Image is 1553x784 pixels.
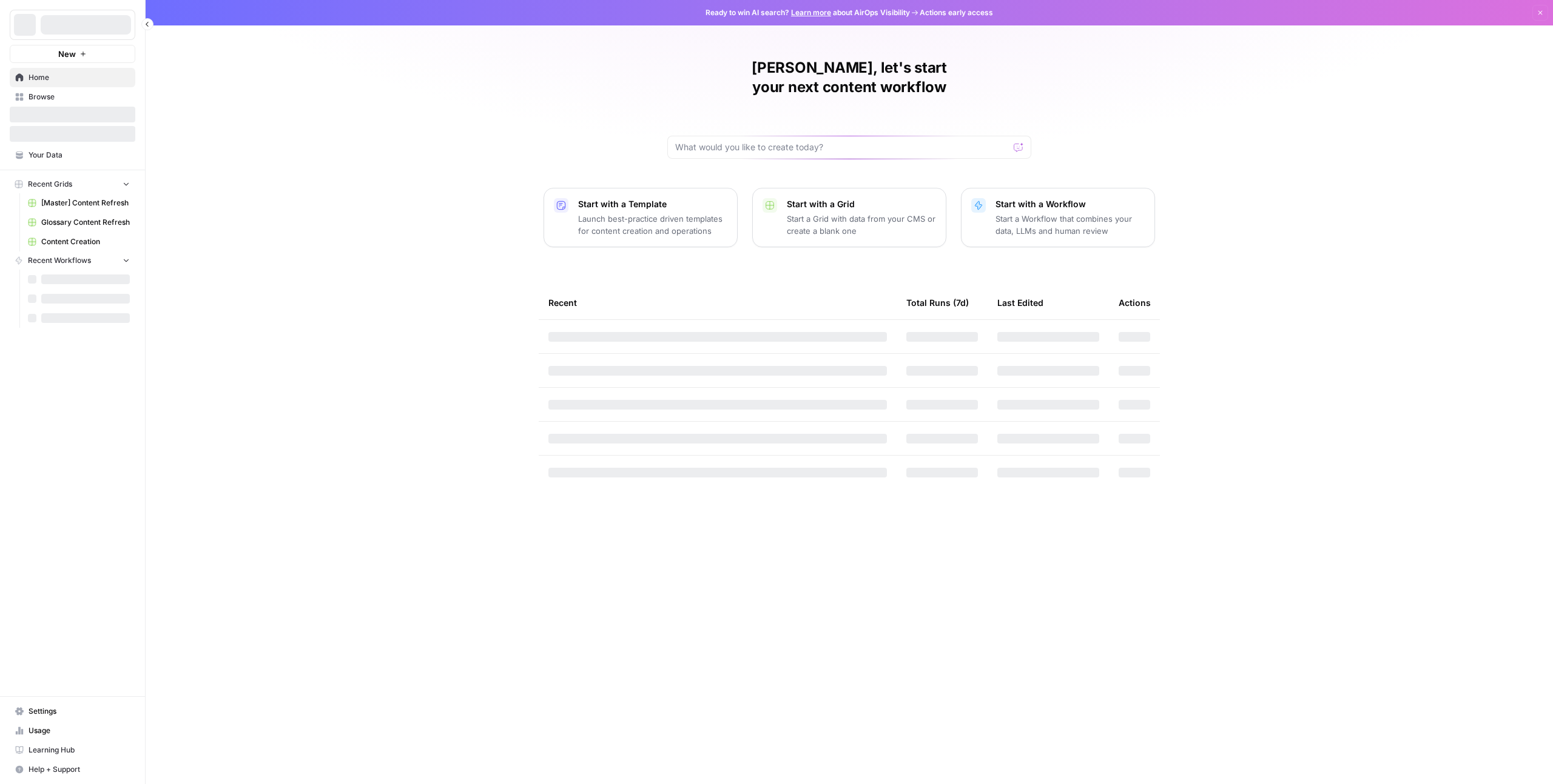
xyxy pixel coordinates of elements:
[10,251,135,270] button: Recent Workflows
[920,7,993,18] span: Actions early access
[29,706,130,717] span: Settings
[29,91,130,102] span: Browse
[791,8,831,17] a: Learn more
[906,286,969,319] div: Total Runs (7d)
[544,188,738,247] button: Start with a TemplateLaunch best-practice driven templates for content creation and operations
[578,213,727,237] p: Launch best-practice driven templates for content creation and operations
[667,58,1031,97] h1: [PERSON_NAME], let's start your next content workflow
[22,193,135,213] a: [Master] Content Refresh
[675,141,1009,153] input: What would you like to create today?
[578,198,727,210] p: Start with a Template
[787,213,936,237] p: Start a Grid with data from your CMS or create a blank one
[41,236,130,247] span: Content Creation
[995,213,1145,237] p: Start a Workflow that combines your data, LLMs and human review
[10,760,135,779] button: Help + Support
[29,764,130,775] span: Help + Support
[10,145,135,165] a: Your Data
[961,188,1155,247] button: Start with a WorkflowStart a Workflow that combines your data, LLMs and human review
[28,179,72,190] span: Recent Grids
[10,68,135,87] a: Home
[28,255,91,266] span: Recent Workflows
[10,45,135,63] button: New
[41,217,130,228] span: Glossary Content Refresh
[10,740,135,760] a: Learning Hub
[752,188,946,247] button: Start with a GridStart a Grid with data from your CMS or create a blank one
[706,7,910,18] span: Ready to win AI search? about AirOps Visibility
[10,87,135,107] a: Browse
[29,725,130,736] span: Usage
[22,232,135,251] a: Content Creation
[10,702,135,721] a: Settings
[10,175,135,193] button: Recent Grids
[29,72,130,83] span: Home
[22,213,135,232] a: Glossary Content Refresh
[1119,286,1151,319] div: Actions
[29,150,130,161] span: Your Data
[548,286,887,319] div: Recent
[29,745,130,756] span: Learning Hub
[41,198,130,208] span: [Master] Content Refresh
[995,198,1145,210] p: Start with a Workflow
[58,48,76,60] span: New
[997,286,1043,319] div: Last Edited
[787,198,936,210] p: Start with a Grid
[10,721,135,740] a: Usage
